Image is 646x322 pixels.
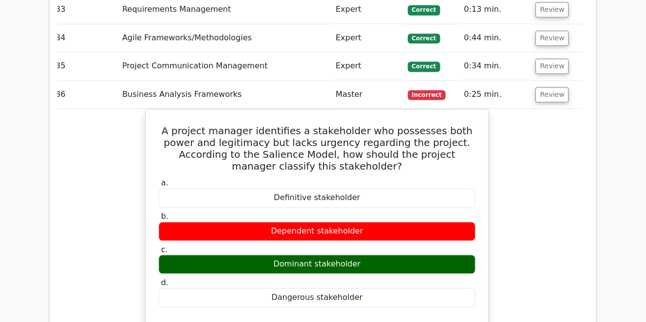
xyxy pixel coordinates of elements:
span: c. [161,245,168,254]
span: a. [161,178,168,187]
td: Agile Frameworks/Methodologies [118,24,332,52]
div: Definitive stakeholder [159,188,476,207]
span: b. [161,211,168,221]
span: Correct [408,33,440,43]
span: Incorrect [408,90,446,100]
td: Expert [332,24,404,52]
span: d. [161,278,168,287]
td: Master [332,81,404,109]
td: 0:44 min. [460,24,532,52]
td: 34 [52,24,118,52]
td: Project Communication Management [118,52,332,80]
h5: A project manager identifies a stakeholder who possesses both power and legitimacy but lacks urge... [158,125,477,172]
button: Review [536,30,569,46]
button: Review [536,2,569,17]
div: Dependent stakeholder [159,222,476,241]
td: 36 [52,81,118,109]
div: Dominant stakeholder [159,255,476,274]
span: Correct [408,5,440,15]
button: Review [536,87,569,102]
button: Review [536,59,569,74]
td: 35 [52,52,118,80]
td: Business Analysis Frameworks [118,81,332,109]
td: 0:34 min. [460,52,532,80]
td: 0:25 min. [460,81,532,109]
span: Correct [408,61,440,71]
td: Expert [332,52,404,80]
div: Dangerous stakeholder [159,288,476,307]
